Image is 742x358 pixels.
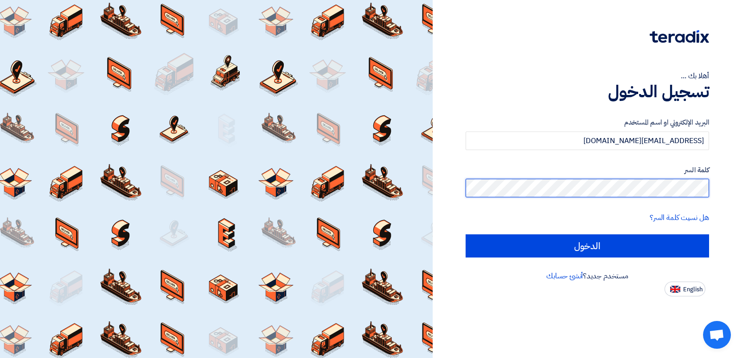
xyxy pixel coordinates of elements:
a: هل نسيت كلمة السر؟ [650,212,709,223]
a: أنشئ حسابك [546,270,583,282]
h1: تسجيل الدخول [466,82,709,102]
img: Teradix logo [650,30,709,43]
img: en-US.png [670,286,680,293]
label: كلمة السر [466,165,709,176]
div: مستخدم جديد؟ [466,270,709,282]
input: أدخل بريد العمل الإلكتروني او اسم المستخدم الخاص بك ... [466,132,709,150]
button: English [665,282,705,296]
div: Open chat [703,321,731,349]
span: English [683,286,703,293]
label: البريد الإلكتروني او اسم المستخدم [466,117,709,128]
div: أهلا بك ... [466,70,709,82]
input: الدخول [466,234,709,258]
